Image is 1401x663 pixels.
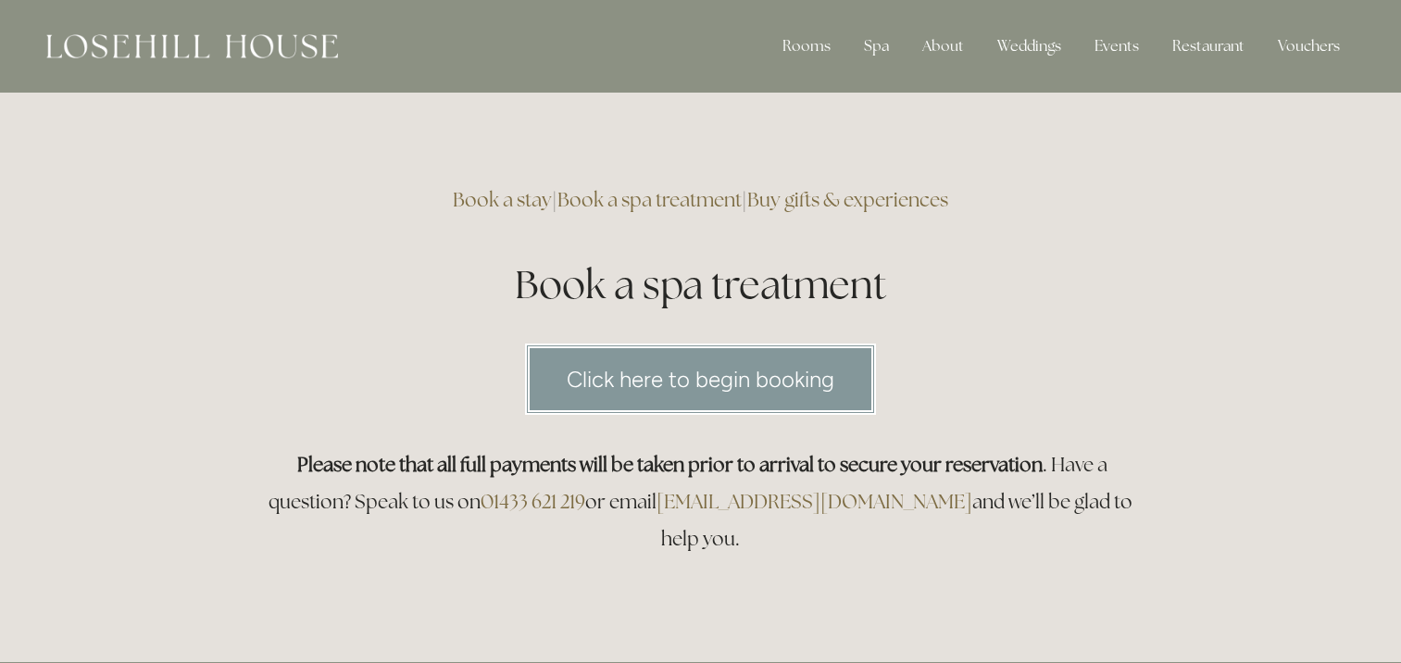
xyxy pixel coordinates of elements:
h3: . Have a question? Speak to us on or email and we’ll be glad to help you. [258,446,1144,557]
h3: | | [258,181,1144,219]
a: [EMAIL_ADDRESS][DOMAIN_NAME] [657,489,972,514]
h1: Book a spa treatment [258,257,1144,312]
a: Vouchers [1263,28,1355,65]
div: Restaurant [1157,28,1259,65]
a: Click here to begin booking [525,344,876,415]
a: Book a stay [453,187,552,212]
a: Book a spa treatment [557,187,742,212]
a: Buy gifts & experiences [747,187,948,212]
div: Rooms [768,28,845,65]
img: Losehill House [46,34,338,58]
div: Events [1080,28,1154,65]
div: About [907,28,979,65]
div: Spa [849,28,904,65]
a: 01433 621 219 [481,489,585,514]
div: Weddings [982,28,1076,65]
strong: Please note that all full payments will be taken prior to arrival to secure your reservation [297,452,1043,477]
